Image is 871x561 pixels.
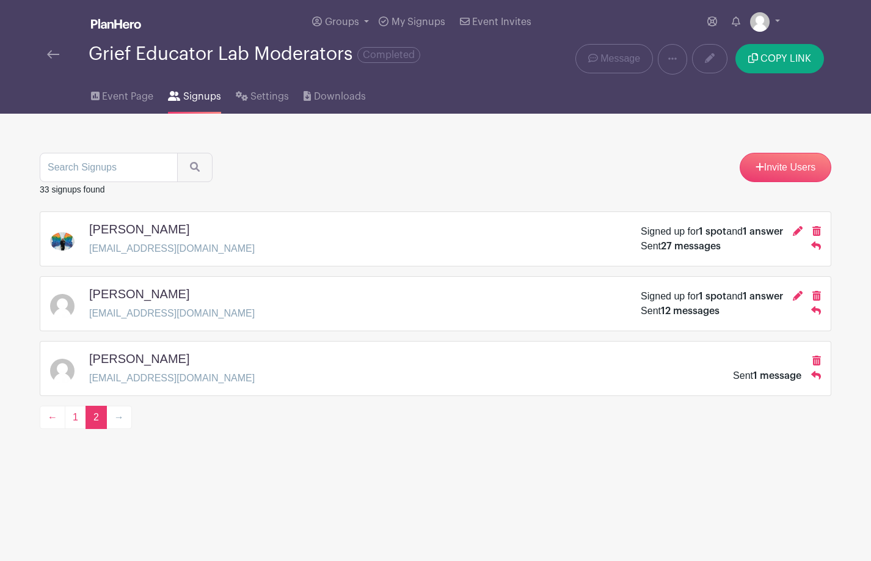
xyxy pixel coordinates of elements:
[735,44,824,73] button: COPY LINK
[50,294,75,318] img: default-ce2991bfa6775e67f084385cd625a349d9dcbb7a52a09fb2fda1e96e2d18dcdb.png
[91,19,141,29] img: logo_white-6c42ec7e38ccf1d336a20a19083b03d10ae64f83f12c07503d8b9e83406b4c7d.svg
[250,89,289,104] span: Settings
[575,44,653,73] a: Message
[168,75,220,114] a: Signups
[89,351,189,366] h5: [PERSON_NAME]
[183,89,221,104] span: Signups
[314,89,366,104] span: Downloads
[743,227,783,237] span: 1 answer
[641,304,720,318] div: Sent
[661,241,721,251] span: 27 messages
[40,153,178,182] input: Search Signups
[89,306,255,321] p: [EMAIL_ADDRESS][DOMAIN_NAME]
[699,227,726,237] span: 1 spot
[392,17,445,27] span: My Signups
[753,371,801,381] span: 1 message
[102,89,153,104] span: Event Page
[472,17,531,27] span: Event Invites
[89,44,420,64] div: Grief Educator Lab Moderators
[50,232,75,251] img: IMG_1275.jpeg
[740,153,831,182] a: Invite Users
[86,406,107,429] span: 2
[733,369,801,383] div: Sent
[641,239,721,254] div: Sent
[760,54,811,64] span: COPY LINK
[661,306,720,316] span: 12 messages
[47,50,59,59] img: back-arrow-29a5d9b10d5bd6ae65dc969a981735edf675c4d7a1fe02e03b50dbd4ba3cdb55.svg
[236,75,289,114] a: Settings
[699,291,726,301] span: 1 spot
[304,75,365,114] a: Downloads
[641,224,783,239] div: Signed up for and
[89,241,255,256] p: [EMAIL_ADDRESS][DOMAIN_NAME]
[325,17,359,27] span: Groups
[89,222,189,237] h5: [PERSON_NAME]
[89,287,189,301] h5: [PERSON_NAME]
[40,406,65,429] a: ←
[600,51,640,66] span: Message
[743,291,783,301] span: 1 answer
[641,289,783,304] div: Signed up for and
[89,371,255,386] p: [EMAIL_ADDRESS][DOMAIN_NAME]
[91,75,153,114] a: Event Page
[750,12,770,32] img: default-ce2991bfa6775e67f084385cd625a349d9dcbb7a52a09fb2fda1e96e2d18dcdb.png
[65,406,86,429] a: 1
[50,359,75,383] img: default-ce2991bfa6775e67f084385cd625a349d9dcbb7a52a09fb2fda1e96e2d18dcdb.png
[40,185,105,194] small: 33 signups found
[357,47,420,63] span: Completed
